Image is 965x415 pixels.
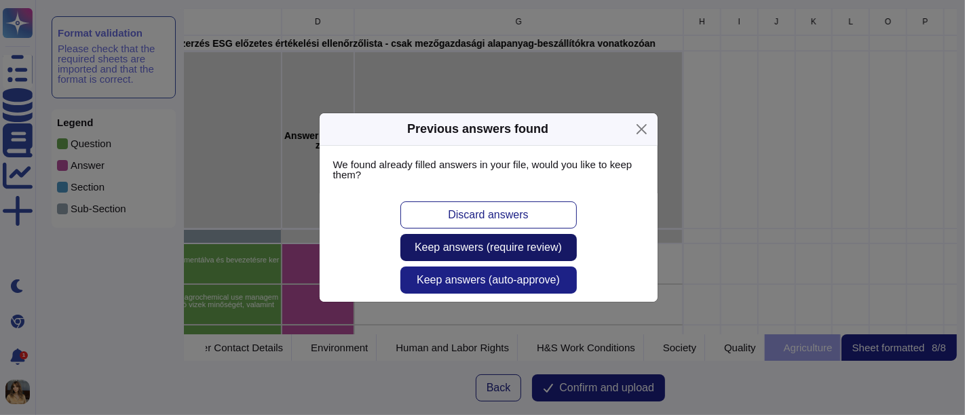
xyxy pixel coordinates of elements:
[417,275,560,285] span: Keep answers (auto-approve)
[448,210,528,220] span: Discard answers
[631,119,652,140] button: Close
[415,242,562,253] span: Keep answers (require review)
[400,201,577,229] button: Discard answers
[400,234,577,261] button: Keep answers (require review)
[407,120,548,138] div: Previous answers found
[400,266,577,294] button: Keep answers (auto-approve)
[320,146,658,193] div: We found already filled answers in your file, would you like to keep them?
